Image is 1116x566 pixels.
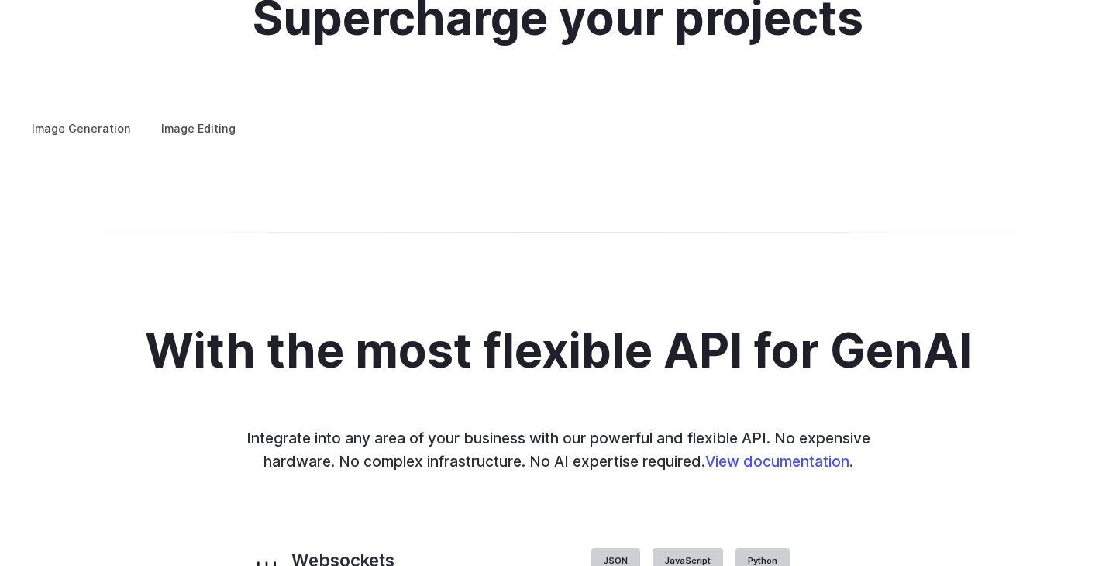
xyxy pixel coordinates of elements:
h2: With the most flexible API for GenAI [145,325,972,377]
label: Image Editing [148,115,249,142]
p: Integrate into any area of your business with our powerful and flexible API. No expensive hardwar... [236,426,880,474]
a: View documentation [705,452,849,471]
label: Image Generation [19,115,144,142]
